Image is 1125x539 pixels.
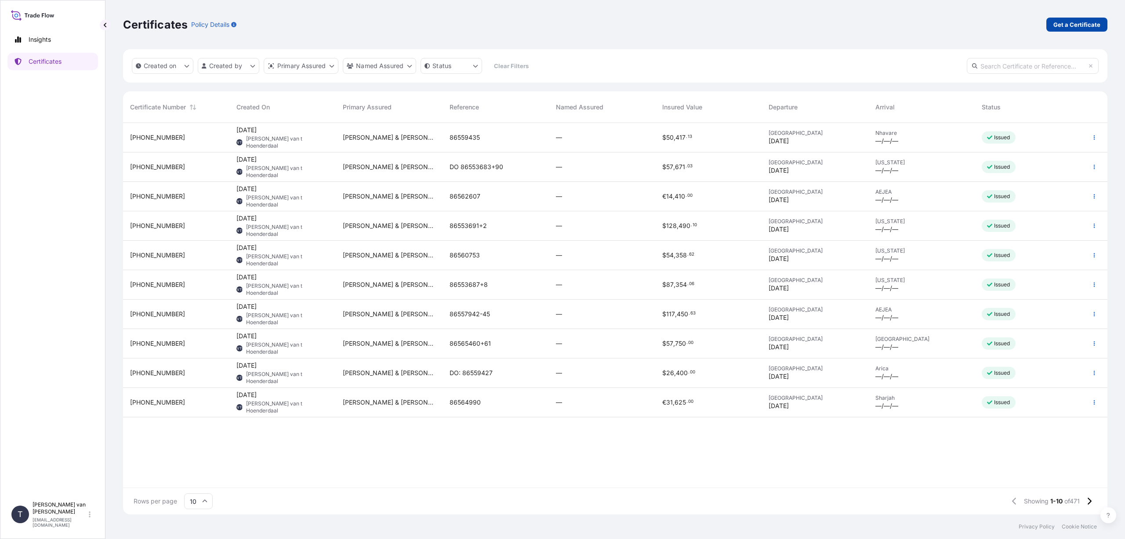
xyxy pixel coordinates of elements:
span: —/—/— [875,402,898,410]
span: € [662,399,666,405]
span: TVTH [235,373,244,382]
span: , [673,193,675,199]
span: —/—/— [875,195,898,204]
span: [PHONE_NUMBER] [130,251,185,260]
span: DO: 86559427 [450,369,493,377]
a: Privacy Policy [1019,523,1055,530]
a: Certificates [7,53,98,70]
span: , [675,311,677,317]
span: TVTH [235,344,244,353]
span: 00 [687,194,693,197]
span: . [686,400,688,403]
span: , [674,252,675,258]
span: $ [662,340,666,347]
span: 14 [666,193,673,199]
span: 490 [679,223,690,229]
span: , [674,134,675,141]
span: [DATE] [769,166,789,175]
button: createdOn Filter options [132,58,193,74]
span: —/—/— [875,225,898,234]
span: , [674,282,675,288]
span: Rows per page [134,497,177,506]
span: $ [662,370,666,376]
span: [DATE] [769,195,789,204]
button: distributor Filter options [264,58,338,74]
span: [GEOGRAPHIC_DATA] [769,188,861,195]
span: [PHONE_NUMBER] [130,133,185,142]
p: Get a Certificate [1053,20,1100,29]
span: $ [662,134,666,141]
span: . [689,312,690,315]
span: 06 [689,282,694,286]
span: [PHONE_NUMBER] [130,192,185,201]
span: Showing [1024,497,1049,506]
span: [PERSON_NAME] van t Hoenderdaal [246,194,329,208]
span: [DATE] [236,214,257,223]
p: Created by [209,61,243,70]
span: [DATE] [236,302,257,311]
span: —/—/— [875,137,898,145]
span: AEJEA [875,306,968,313]
span: [PERSON_NAME] & [PERSON_NAME] Netherlands B.V. [343,221,435,230]
span: 86560753 [450,251,480,260]
span: 117 [666,311,675,317]
span: of 471 [1064,497,1080,506]
span: 00 [688,400,693,403]
span: TVTH [235,138,244,147]
span: [DATE] [236,391,257,399]
p: Issued [994,311,1010,318]
span: [PHONE_NUMBER] [130,221,185,230]
span: , [673,340,675,347]
span: [PHONE_NUMBER] [130,163,185,171]
span: [GEOGRAPHIC_DATA] [875,336,968,343]
p: Insights [29,35,51,44]
span: [PERSON_NAME] van t Hoenderdaal [246,135,329,149]
p: Issued [994,193,1010,200]
span: Created On [236,103,270,112]
span: 625 [675,399,686,405]
p: Issued [994,163,1010,170]
span: 750 [675,340,686,347]
span: [GEOGRAPHIC_DATA] [769,365,861,372]
span: TVTH [235,403,244,412]
button: createdBy Filter options [198,58,259,74]
span: —/—/— [875,284,898,293]
span: , [673,164,675,170]
span: — [556,251,562,260]
span: 128 [666,223,677,229]
span: Reference [450,103,479,112]
p: Issued [994,340,1010,347]
span: — [556,280,562,289]
span: — [556,339,562,348]
span: [DATE] [236,332,257,340]
span: [GEOGRAPHIC_DATA] [769,336,861,343]
span: $ [662,282,666,288]
span: [DATE] [769,284,789,293]
span: — [556,133,562,142]
p: [EMAIL_ADDRESS][DOMAIN_NAME] [33,517,87,528]
span: 450 [677,311,688,317]
span: 13 [688,135,692,138]
a: Insights [7,31,98,48]
p: Status [432,61,451,70]
span: [PHONE_NUMBER] [130,339,185,348]
span: — [556,369,562,377]
button: Sort [188,102,198,112]
span: 410 [675,193,685,199]
span: TVTH [235,315,244,323]
span: . [686,194,687,197]
span: € [662,193,666,199]
span: [PERSON_NAME] & [PERSON_NAME] Netherlands B.V. [343,339,435,348]
span: [PERSON_NAME] van t Hoenderdaal [246,312,329,326]
p: Issued [994,134,1010,141]
button: Clear Filters [486,59,536,73]
span: 00 [688,341,693,344]
span: [DATE] [236,243,257,252]
span: Certificate Number [130,103,186,112]
span: 86553691+2 [450,221,487,230]
span: [PERSON_NAME] & [PERSON_NAME] Netherlands B.V. [343,310,435,318]
span: [US_STATE] [875,218,968,225]
span: . [686,135,687,138]
span: Arrival [875,103,895,112]
p: Created on [144,61,177,70]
